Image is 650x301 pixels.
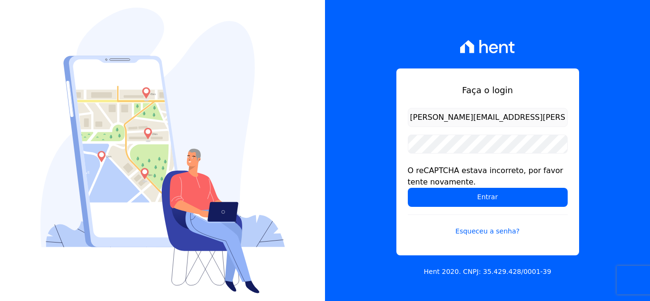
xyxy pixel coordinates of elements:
a: Esqueceu a senha? [408,214,568,236]
h1: Faça o login [408,84,568,97]
div: O reCAPTCHA estava incorreto, por favor tente novamente. [408,165,568,188]
input: Email [408,108,568,127]
p: Hent 2020. CNPJ: 35.429.428/0001-39 [424,267,552,277]
img: Login [40,8,285,293]
input: Entrar [408,188,568,207]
